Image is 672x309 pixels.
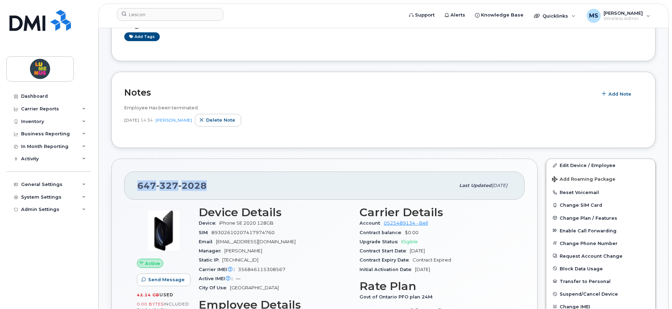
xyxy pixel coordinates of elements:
[582,9,655,23] div: Mike Sousa
[384,220,428,226] a: 0525489134 - Bell
[405,230,419,235] span: $0.00
[360,294,436,300] span: Govt of Ontario PFO plan 24M
[124,87,594,98] h2: Notes
[211,230,275,235] span: 89302610207417974760
[360,257,413,263] span: Contract Expiry Date
[459,183,492,188] span: Last updated
[216,239,296,244] span: [EMAIL_ADDRESS][DOMAIN_NAME]
[199,276,236,281] span: Active IMEI
[206,117,235,123] span: Delete note
[236,276,241,281] span: —
[470,8,528,22] a: Knowledge Base
[148,276,185,283] span: Send Message
[156,117,192,123] a: [PERSON_NAME]
[219,220,274,226] span: iPhone SE 2020 128GB
[360,239,401,244] span: Upgrade Status
[230,285,279,290] span: [GEOGRAPHIC_DATA]
[546,237,655,250] button: Change Phone Number
[124,105,199,110] span: Employee Has been terminated.
[137,180,207,191] span: 647
[404,8,440,22] a: Support
[542,13,568,19] span: Quicklinks
[222,257,258,263] span: [TECHNICAL_ID]
[137,302,164,307] span: 0.00 Bytes
[360,267,415,272] span: Initial Activation Date
[560,291,618,297] span: Suspend/Cancel Device
[199,285,230,290] span: City Of Use
[224,248,262,253] span: [PERSON_NAME]
[199,248,224,253] span: Manager
[560,215,617,220] span: Change Plan / Features
[546,224,655,237] button: Enable Call Forwarding
[156,180,178,191] span: 327
[589,12,598,20] span: MS
[415,12,435,19] span: Support
[159,292,173,297] span: used
[124,117,139,123] span: [DATE]
[199,267,238,272] span: Carrier IMEI
[137,273,191,286] button: Send Message
[560,228,617,233] span: Enable Call Forwarding
[552,176,615,183] span: Add Roaming Package
[481,12,523,19] span: Knowledge Base
[178,180,207,191] span: 2028
[199,257,222,263] span: Static IP
[137,292,159,297] span: 42.14 GB
[199,230,211,235] span: SIM
[546,288,655,300] button: Suspend/Cancel Device
[117,8,223,21] input: Find something...
[360,220,384,226] span: Account
[604,16,643,21] span: Wireless Admin
[145,260,160,267] span: Active
[415,267,430,272] span: [DATE]
[410,248,425,253] span: [DATE]
[546,186,655,199] button: Reset Voicemail
[401,239,418,244] span: Eligible
[199,239,216,244] span: Email
[546,250,655,262] button: Request Account Change
[546,212,655,224] button: Change Plan / Features
[238,267,285,272] span: 356846115308567
[195,114,241,127] button: Delete note
[546,275,655,288] button: Transfer to Personal
[124,20,643,29] h3: Tags List
[608,91,631,97] span: Add Note
[199,220,219,226] span: Device
[492,183,507,188] span: [DATE]
[360,206,512,219] h3: Carrier Details
[413,257,451,263] span: Contract Expired
[546,262,655,275] button: Block Data Usage
[360,230,405,235] span: Contract balance
[143,210,185,252] img: image20231002-3703462-2fle3a.jpeg
[604,10,643,16] span: [PERSON_NAME]
[360,280,512,292] h3: Rate Plan
[529,9,580,23] div: Quicklinks
[199,206,351,219] h3: Device Details
[140,117,153,123] span: 14:34
[450,12,465,19] span: Alerts
[546,199,655,211] button: Change SIM Card
[597,88,637,100] button: Add Note
[360,248,410,253] span: Contract Start Date
[546,172,655,186] button: Add Roaming Package
[440,8,470,22] a: Alerts
[546,159,655,172] a: Edit Device / Employee
[124,32,160,41] a: Add tags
